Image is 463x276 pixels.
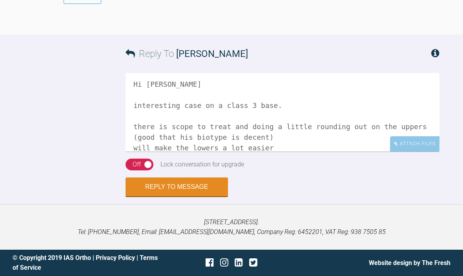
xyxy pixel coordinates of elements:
[160,159,244,170] div: Lock conversation for upgrade
[96,254,135,261] a: Privacy Policy
[390,136,439,152] div: Attach Files
[126,177,228,196] button: Reply to Message
[369,259,450,267] a: Website design by The Fresh
[13,217,450,237] p: [STREET_ADDRESS]. Tel: [PHONE_NUMBER], Email: [EMAIL_ADDRESS][DOMAIN_NAME], Company Reg: 6452201,...
[176,48,248,59] span: [PERSON_NAME]
[126,46,248,61] h3: Reply To
[13,253,159,273] div: © Copyright 2019 IAS Ortho | |
[133,159,141,170] div: Off
[126,73,439,152] textarea: Hi [PERSON_NAME] interesting case on a class 3 base. there is scope to treat and doing a little r...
